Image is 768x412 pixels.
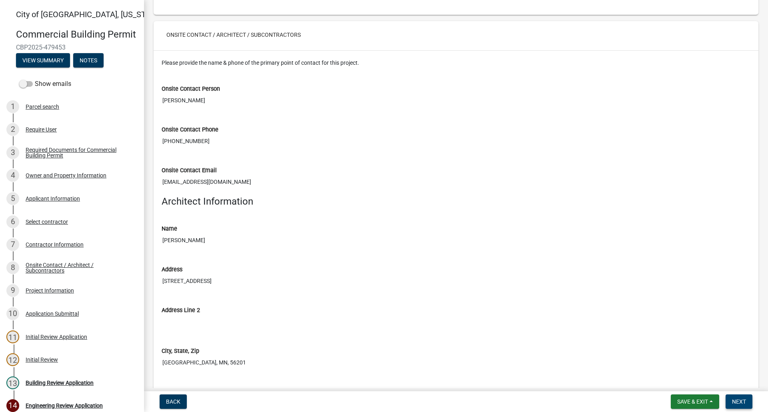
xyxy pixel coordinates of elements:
[6,169,19,182] div: 4
[26,334,87,340] div: Initial Review Application
[162,196,750,207] h4: Architect Information
[162,168,217,173] label: Onsite Contact Email
[160,28,307,42] button: Onsite Contact / Architect / Subcontractors
[73,58,104,64] wm-modal-confirm: Notes
[26,357,58,362] div: Initial Review
[16,44,128,51] span: CBP2025-479453
[19,79,71,89] label: Show emails
[26,219,68,225] div: Select contractor
[166,398,180,405] span: Back
[26,262,131,273] div: Onsite Contact / Architect / Subcontractors
[162,86,220,92] label: Onsite Contact Person
[26,147,131,158] div: Required Documents for Commercial Building Permit
[6,146,19,159] div: 3
[26,127,57,132] div: Require User
[671,394,719,409] button: Save & Exit
[26,380,94,386] div: Building Review Application
[6,376,19,389] div: 13
[6,238,19,251] div: 7
[732,398,746,405] span: Next
[26,311,79,316] div: Application Submittal
[6,192,19,205] div: 5
[162,348,199,354] label: City, State, Zip
[16,10,162,19] span: City of [GEOGRAPHIC_DATA], [US_STATE]
[16,58,70,64] wm-modal-confirm: Summary
[162,226,177,232] label: Name
[162,59,750,67] p: Please provide the name & phone of the primary point of contact for this project.
[6,284,19,297] div: 9
[162,308,200,313] label: Address Line 2
[6,399,19,412] div: 14
[160,394,187,409] button: Back
[16,29,138,40] h4: Commercial Building Permit
[6,307,19,320] div: 10
[677,398,708,405] span: Save & Exit
[26,104,59,109] div: Parcel search
[6,330,19,343] div: 11
[16,53,70,68] button: View Summary
[26,288,74,293] div: Project Information
[6,261,19,274] div: 8
[6,215,19,228] div: 6
[162,267,182,273] label: Address
[26,173,106,178] div: Owner and Property Information
[73,53,104,68] button: Notes
[162,127,218,133] label: Onsite Contact Phone
[26,196,80,201] div: Applicant Information
[6,123,19,136] div: 2
[26,403,103,408] div: Engineering Review Application
[6,100,19,113] div: 1
[26,242,84,247] div: Contractor Information
[6,353,19,366] div: 12
[726,394,752,409] button: Next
